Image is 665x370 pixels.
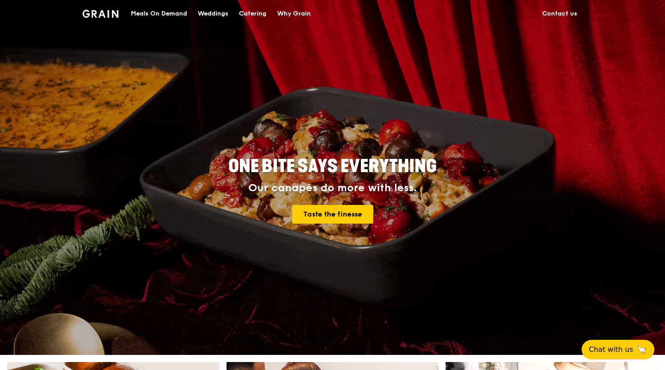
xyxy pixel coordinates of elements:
[131,0,187,27] div: Meals On Demand
[192,0,234,27] a: Weddings
[277,0,311,27] div: Why Grain
[537,0,583,27] a: Contact us
[292,205,373,224] a: Taste the finesse
[198,0,228,27] div: Weddings
[228,156,437,177] span: ONE BITE SAYS EVERYTHING
[589,344,633,355] span: Chat with us
[637,344,647,355] span: 🦙
[234,0,272,27] a: Catering
[173,182,492,194] div: Our canapés do more with less.
[82,10,118,18] img: Grain
[272,0,316,27] a: Why Grain
[582,340,654,359] button: Chat with us🦙
[239,0,266,27] div: Catering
